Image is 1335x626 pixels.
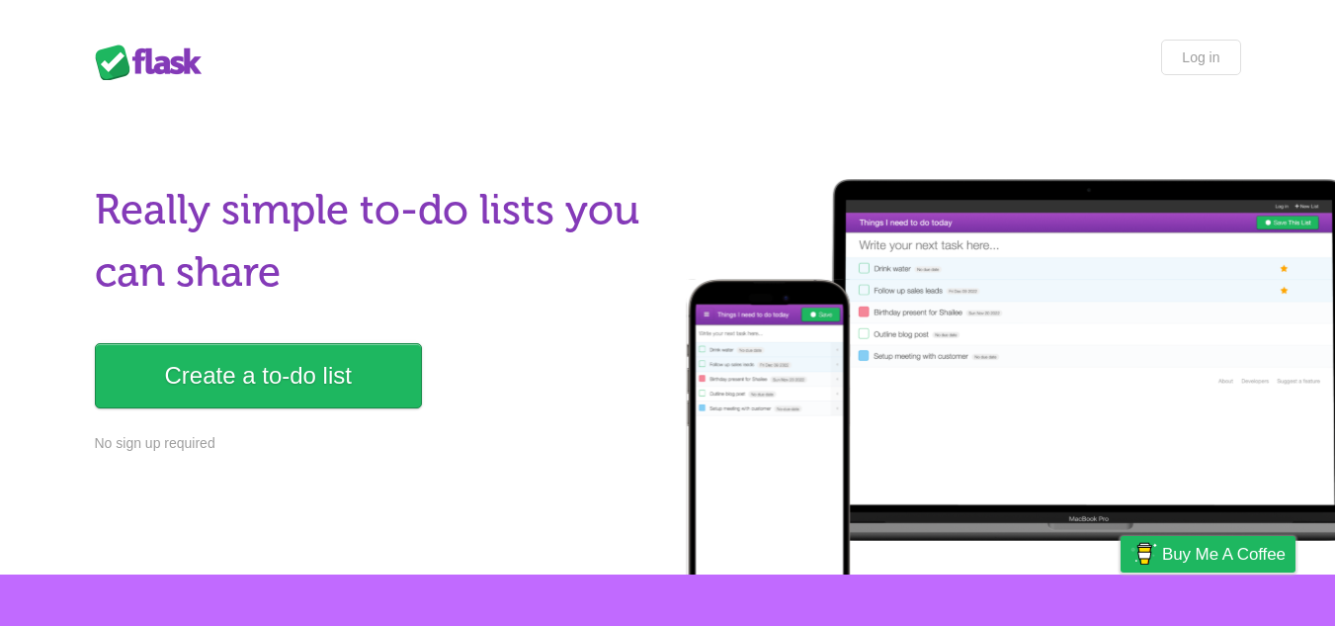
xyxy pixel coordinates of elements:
a: Create a to-do list [95,343,422,408]
a: Buy me a coffee [1121,536,1295,573]
a: Log in [1161,40,1240,75]
p: No sign up required [95,433,656,454]
h1: Really simple to-do lists you can share [95,179,656,304]
img: Buy me a coffee [1130,537,1157,571]
span: Buy me a coffee [1162,537,1286,572]
div: Flask Lists [95,45,213,80]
